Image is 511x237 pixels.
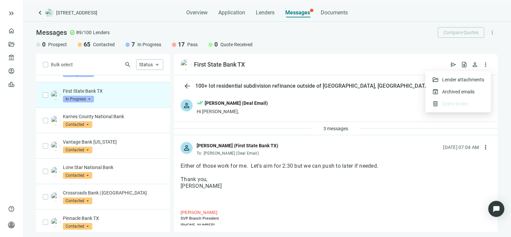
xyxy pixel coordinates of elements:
span: done_all [197,99,203,108]
a: keyboard_arrow_left [36,9,44,17]
body: Rich Text Area. Press ALT-0 for help. [5,5,294,63]
span: 0 [42,41,45,49]
span: person [472,61,478,68]
span: archive [432,88,439,95]
img: 409b8918-62c4-482d-91ad-bfb425df664f [181,59,191,70]
span: more_vert [482,144,489,151]
div: First State Bank TX [194,61,245,69]
p: Karnes County National Bank [63,113,163,120]
img: 4aff64fe-b48a-4729-a94d-840aa8cc23f8.png [51,218,60,227]
span: account_balance [8,54,13,61]
span: Delete lender [442,100,469,107]
span: Prospect [48,41,67,48]
span: Archived emails [442,88,475,95]
span: person [183,101,191,109]
span: Contacted [63,197,92,204]
span: In Progress [63,96,94,102]
span: Messages [285,9,310,16]
div: [DATE] 07:04 AM [443,144,479,151]
span: Bulk select [51,61,73,68]
span: Contacted [63,223,92,230]
button: keyboard_double_arrow_right [7,9,15,17]
button: 3 messages [318,123,354,134]
span: 65 [84,41,90,49]
span: search [124,61,131,68]
span: [STREET_ADDRESS] [56,9,97,16]
span: Pass [187,41,198,48]
p: Pinnacle Bank TX [63,215,163,222]
p: Vantage Bank [US_STATE] [63,139,163,145]
div: [PERSON_NAME] (Deal Email) [205,99,268,107]
button: Compare Quotes [438,27,484,38]
img: 409b8918-62c4-482d-91ad-bfb425df664f [51,90,60,100]
p: First State Bank TX [63,88,163,94]
div: To: [197,151,278,156]
button: more_vert [480,59,491,70]
span: person [8,222,15,228]
span: Lender attachments [442,76,484,83]
span: send [450,61,457,68]
span: 0 [214,41,218,49]
span: delete [432,100,439,107]
span: Quote Received [220,41,252,48]
span: more_vert [489,29,495,35]
div: [PERSON_NAME] (First State Bank TX) [197,142,278,149]
span: Messages [36,28,67,36]
span: [PERSON_NAME] (Deal Email) [204,151,259,156]
span: Overview [186,9,208,16]
img: 840b4f95-0982-42ee-8fd8-63e4e2d5e74a [51,141,60,151]
img: 0eaf3682-1d97-4c96-9f54-7ad6692a273f [51,167,60,176]
span: 3 messages [323,126,348,131]
button: more_vert [487,27,498,38]
button: more_vert [480,142,491,153]
span: Contacted [63,121,92,128]
div: 100+ lot residential subdivision refinance outside of [GEOGRAPHIC_DATA], [GEOGRAPHIC_DATA] (~$3.5M) [194,83,455,89]
p: Crossroads Bank | [GEOGRAPHIC_DATA] [63,189,163,196]
p: Lone Star National Bank [63,164,163,171]
button: send [448,59,459,70]
span: Status [139,62,153,67]
span: Contacted [63,147,92,153]
span: request_quote [461,61,468,68]
span: 7 [131,41,135,49]
span: arrow_back [183,82,191,90]
span: check_circle [70,30,75,35]
button: request_quote [459,59,470,70]
div: Open Intercom Messenger [488,201,504,217]
span: 89/100 [76,29,92,36]
span: In Progress [137,41,161,48]
span: more_vert [482,61,489,68]
span: 17 [178,41,185,49]
span: Lenders [256,9,275,16]
span: Contacted [93,41,115,48]
span: help [8,206,15,212]
img: d019eba9-cd0b-4144-bfe5-bd0744354418 [51,192,60,202]
span: person [183,144,191,152]
span: folder_open [432,76,439,83]
span: Lenders [93,29,110,36]
span: Application [218,9,245,16]
div: Hi [PERSON_NAME], [197,108,268,115]
img: deal-logo [45,9,54,17]
button: arrow_back [181,79,194,93]
img: a8ced998-a23f-46b5-9ceb-daee2cd86979 [51,116,60,125]
button: person [470,59,480,70]
span: keyboard_arrow_up [154,62,160,68]
span: Documents [321,9,348,16]
span: Contacted [63,172,92,179]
